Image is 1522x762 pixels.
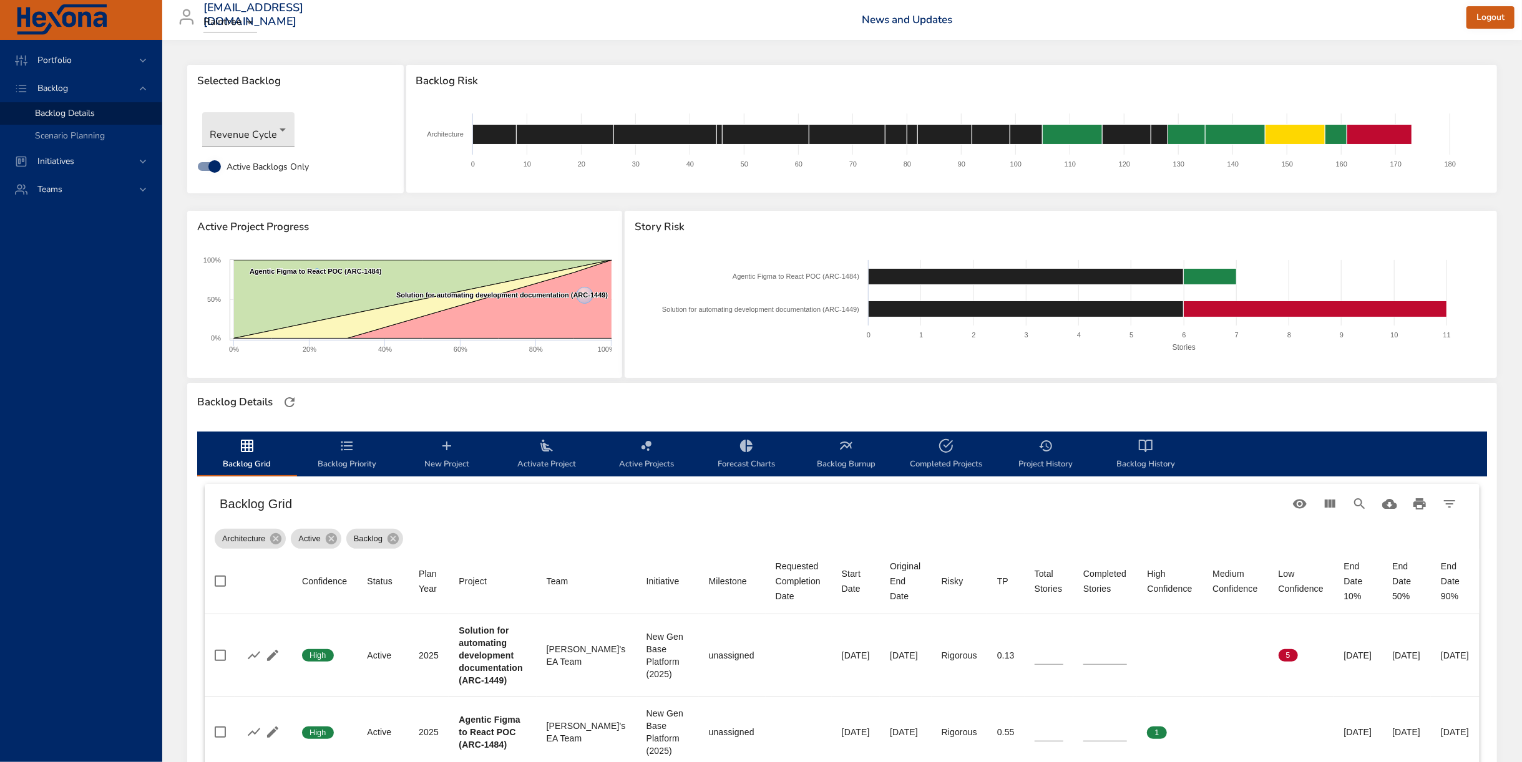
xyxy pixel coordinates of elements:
div: [DATE] [1344,649,1372,662]
div: [PERSON_NAME]'s EA Team [547,720,627,745]
div: Revenue Cycle [202,112,295,147]
span: Medium Confidence [1212,566,1258,596]
h3: [EMAIL_ADDRESS][DOMAIN_NAME] [203,1,304,28]
div: [DATE] [1392,726,1421,738]
span: Selected Backlog [197,75,394,87]
button: Download CSV [1375,489,1405,519]
div: [DATE] [890,649,922,662]
text: Agentic Figma to React POC (ARC-1484) [733,272,859,280]
text: 60 [794,160,802,168]
div: 0.13 [997,649,1015,662]
div: [PERSON_NAME]'s EA Team [547,643,627,668]
div: Active [367,726,399,738]
text: Solution for automating development documentation (ARC-1449) [396,291,608,299]
div: Confidence [302,574,347,589]
span: Backlog History [1103,438,1188,471]
text: 2 [972,331,975,339]
span: Milestone [709,574,756,589]
div: Initiative [646,574,680,589]
button: Edit Project Details [263,646,282,665]
text: 100% [203,256,221,264]
text: 0% [229,345,239,353]
span: Active Project Progress [197,221,612,233]
span: TP [997,574,1015,589]
span: Initiative [646,574,689,589]
span: Backlog Details [35,107,95,119]
div: Sort [709,574,747,589]
span: Architecture [215,533,273,545]
div: Sort [890,559,922,604]
span: Initiatives [27,155,84,167]
span: Activate Project [504,438,589,471]
span: Active [291,533,328,545]
text: 80% [529,345,543,353]
span: 0 [1212,650,1232,661]
text: 20% [303,345,316,353]
div: Start Date [842,566,870,596]
div: [DATE] [890,726,922,738]
text: 9 [1340,331,1344,339]
div: Completed Stories [1083,566,1127,596]
span: 1 [1147,727,1166,738]
text: Architecture [427,130,464,138]
span: New Project [404,438,489,471]
div: unassigned [709,649,756,662]
span: Completed Projects [904,438,988,471]
div: Requested Completion Date [776,559,822,604]
text: Agentic Figma to React POC (ARC-1484) [250,268,382,275]
div: [DATE] [842,726,870,738]
text: 11 [1443,331,1451,339]
div: Project [459,574,487,589]
span: Active Projects [604,438,689,471]
div: Status [367,574,393,589]
div: 2025 [419,649,439,662]
div: [DATE] [1441,726,1470,738]
div: New Gen Base Platform (2025) [646,630,689,680]
span: 0 [1279,727,1298,738]
div: TP [997,574,1008,589]
h6: Backlog Grid [220,494,1285,514]
text: 50 [740,160,748,168]
span: Project [459,574,526,589]
text: 6 [1182,331,1186,339]
div: [DATE] [1344,726,1372,738]
text: 0% [211,334,221,342]
span: High Confidence [1147,566,1193,596]
text: 1 [919,331,923,339]
div: unassigned [709,726,756,738]
span: Backlog Risk [416,75,1487,87]
text: 110 [1064,160,1075,168]
text: 130 [1173,160,1184,168]
span: Plan Year [419,566,439,596]
div: Active [367,649,399,662]
text: 180 [1444,160,1455,168]
div: Total Stories [1035,566,1063,596]
div: Sort [997,574,1008,589]
span: Backlog Burnup [804,438,889,471]
span: High [302,650,334,661]
div: Raintree [203,12,257,32]
div: Sort [459,574,487,589]
text: 10 [523,160,530,168]
span: Project History [1003,438,1088,471]
span: Low Confidence [1279,566,1324,596]
text: 50% [207,296,221,303]
button: Filter Table [1435,489,1465,519]
button: Search [1345,489,1375,519]
div: Rigorous [942,649,977,662]
div: End Date 90% [1441,559,1470,604]
div: backlog-tab [197,432,1487,476]
div: Sort [646,574,680,589]
text: Solution for automating development documentation (ARC-1449) [662,306,859,313]
div: 2025 [419,726,439,738]
div: Sort [1147,566,1193,596]
div: Architecture [215,529,286,549]
div: Risky [942,574,963,589]
span: Teams [27,183,72,195]
div: 0.55 [997,726,1015,738]
text: 90 [957,160,965,168]
div: Original End Date [890,559,922,604]
div: Rigorous [942,726,977,738]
